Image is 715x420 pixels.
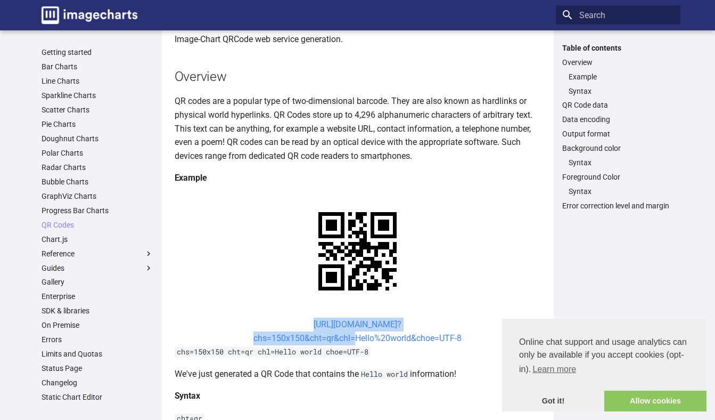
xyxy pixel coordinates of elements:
a: Errors [42,335,153,344]
p: We've just generated a QR Code that contains the information! [175,367,541,381]
img: chart [300,193,415,309]
nav: Foreground Color [562,187,674,196]
a: Data encoding [562,115,674,124]
nav: Background color [562,158,674,167]
a: Background color [562,143,674,153]
a: learn more about cookies [531,361,578,377]
a: Scatter Charts [42,105,153,115]
a: Progress Bar Charts [42,206,153,215]
a: On Premise [42,320,153,330]
a: dismiss cookie message [502,391,604,412]
a: Status Page [42,364,153,373]
a: Line Charts [42,76,153,86]
label: Table of contents [556,43,680,53]
a: Syntax [569,86,674,96]
nav: Overview [562,72,674,96]
a: Error correction level and margin [562,201,674,211]
a: Bubble Charts [42,177,153,187]
span: Online chat support and usage analytics can only be available if you accept cookies (opt-in). [519,336,689,377]
div: cookieconsent [502,319,706,411]
a: Overview [562,58,674,67]
label: Guides [42,263,153,273]
p: QR codes are a popular type of two-dimensional barcode. They are also known as hardlinks or physi... [175,94,541,163]
a: Limits and Quotas [42,349,153,359]
a: SDK & libraries [42,306,153,316]
img: logo [42,6,137,24]
a: Example [569,72,674,82]
a: QR Codes [42,220,153,230]
h4: Syntax [175,389,541,403]
a: GraphViz Charts [42,191,153,201]
h2: Overview [175,67,541,86]
a: Enterprise [42,292,153,301]
a: Getting started [42,47,153,57]
nav: Table of contents [556,43,680,211]
code: chs=150x150 cht=qr chl=Hello world choe=UTF-8 [175,347,371,357]
a: allow cookies [604,391,706,412]
a: Image-Charts documentation [37,2,142,28]
code: Hello world [359,369,410,379]
a: Polar Charts [42,148,153,158]
h4: Example [175,171,541,185]
a: Pie Charts [42,119,153,129]
a: Static Chart Editor [42,392,153,402]
a: Chart.js [42,235,153,244]
a: [URL][DOMAIN_NAME]?chs=150x150&cht=qr&chl=Hello%20world&choe=UTF-8 [253,319,462,343]
input: Search [556,5,680,25]
label: Reference [42,249,153,259]
a: Gallery [42,277,153,287]
a: Syntax [569,187,674,196]
a: Changelog [42,378,153,387]
p: This section describes how to create a QR Code on the fly with a URL GET request using the Image-... [175,19,541,46]
a: Sparkline Charts [42,91,153,100]
a: Output format [562,129,674,139]
a: Radar Charts [42,163,153,172]
a: Doughnut Charts [42,134,153,143]
a: Syntax [569,158,674,167]
a: Foreground Color [562,172,674,182]
a: Bar Charts [42,62,153,71]
a: QR Code data [562,100,674,110]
